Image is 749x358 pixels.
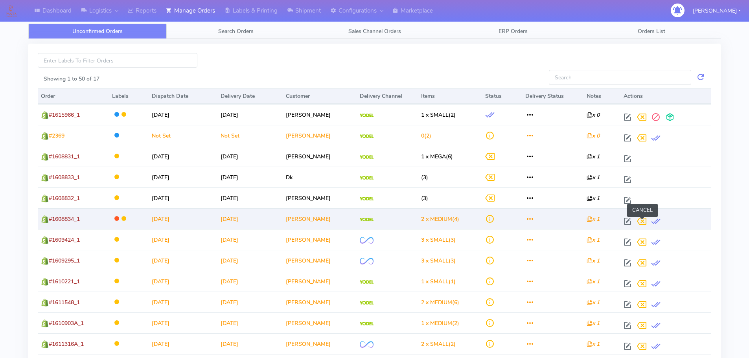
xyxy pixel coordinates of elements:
[49,278,80,285] span: #1610221_1
[421,236,456,244] span: (3)
[217,187,283,208] td: [DATE]
[587,215,600,223] i: x 1
[149,271,217,292] td: [DATE]
[348,28,401,35] span: Sales Channel Orders
[421,111,449,119] span: 1 x SMALL
[49,195,80,202] span: #1608832_1
[217,229,283,250] td: [DATE]
[549,70,691,84] input: Search
[421,153,453,160] span: (6)
[217,271,283,292] td: [DATE]
[283,146,357,167] td: [PERSON_NAME]
[283,208,357,229] td: [PERSON_NAME]
[217,167,283,187] td: [DATE]
[421,278,456,285] span: (1)
[687,3,747,19] button: [PERSON_NAME]
[522,88,583,104] th: Delivery Status
[421,153,446,160] span: 1 x MEGA
[217,208,283,229] td: [DATE]
[217,333,283,354] td: [DATE]
[217,88,283,104] th: Delivery Date
[499,28,528,35] span: ERP Orders
[360,176,374,180] img: Yodel
[360,301,374,305] img: Yodel
[217,104,283,125] td: [DATE]
[28,24,721,39] ul: Tabs
[421,215,459,223] span: (4)
[583,88,620,104] th: Notes
[149,187,217,208] td: [DATE]
[283,250,357,271] td: [PERSON_NAME]
[283,104,357,125] td: [PERSON_NAME]
[421,195,428,202] span: (3)
[360,341,374,348] img: OnFleet
[149,312,217,333] td: [DATE]
[421,132,431,140] span: (2)
[217,250,283,271] td: [DATE]
[638,28,665,35] span: Orders List
[587,278,600,285] i: x 1
[49,340,84,348] span: #1611316A_1
[217,146,283,167] td: [DATE]
[587,299,600,306] i: x 1
[149,250,217,271] td: [DATE]
[587,153,600,160] i: x 1
[49,153,80,160] span: #1608831_1
[421,319,452,327] span: 1 x MEDIUM
[421,299,459,306] span: (6)
[149,333,217,354] td: [DATE]
[360,218,374,222] img: Yodel
[49,236,80,244] span: #1609424_1
[217,292,283,312] td: [DATE]
[421,299,452,306] span: 2 x MEDIUM
[283,292,357,312] td: [PERSON_NAME]
[587,132,600,140] i: x 0
[620,88,711,104] th: Actions
[283,167,357,187] td: Dk
[587,319,600,327] i: x 1
[360,155,374,159] img: Yodel
[360,134,374,138] img: Yodel
[360,322,374,326] img: Yodel
[149,146,217,167] td: [DATE]
[217,312,283,333] td: [DATE]
[421,340,449,348] span: 2 x SMALL
[482,88,522,104] th: Status
[421,340,456,348] span: (2)
[421,215,452,223] span: 2 x MEDIUM
[421,174,428,181] span: (3)
[149,292,217,312] td: [DATE]
[360,280,374,284] img: Yodel
[283,88,357,104] th: Customer
[283,312,357,333] td: [PERSON_NAME]
[218,28,254,35] span: Search Orders
[357,88,418,104] th: Delivery Channel
[149,208,217,229] td: [DATE]
[421,278,449,285] span: 1 x SMALL
[49,111,80,119] span: #1615966_1
[283,271,357,292] td: [PERSON_NAME]
[38,53,197,68] input: Enter Labels To Filter Orders
[44,75,99,83] label: Showing 1 to 50 of 17
[49,215,80,223] span: #1608834_1
[360,114,374,117] img: Yodel
[109,88,149,104] th: Labels
[149,229,217,250] td: [DATE]
[421,319,459,327] span: (2)
[49,257,80,264] span: #1609295_1
[421,257,456,264] span: (3)
[149,167,217,187] td: [DATE]
[283,229,357,250] td: [PERSON_NAME]
[149,125,217,146] td: Not Set
[587,257,600,264] i: x 1
[360,237,374,244] img: OnFleet
[38,88,109,104] th: Order
[587,340,600,348] i: x 1
[587,111,600,119] i: x 0
[72,28,123,35] span: Unconfirmed Orders
[49,174,80,181] span: #1608833_1
[217,125,283,146] td: Not Set
[587,236,600,244] i: x 1
[283,333,357,354] td: [PERSON_NAME]
[360,197,374,201] img: Yodel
